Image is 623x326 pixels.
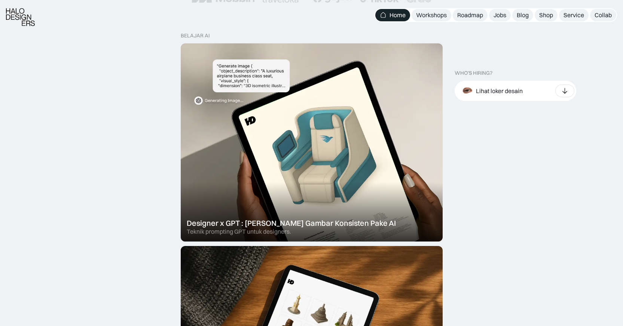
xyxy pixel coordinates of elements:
[517,11,529,19] div: Blog
[181,33,210,39] div: belajar ai
[455,70,492,76] div: WHO’S HIRING?
[590,9,616,21] a: Collab
[412,9,451,21] a: Workshops
[559,9,589,21] a: Service
[564,11,584,19] div: Service
[416,11,447,19] div: Workshops
[595,11,612,19] div: Collab
[181,43,443,242] a: Designer x GPT : [PERSON_NAME] Gambar Konsisten Pake AITeknik prompting GPT untuk designers.
[539,11,553,19] div: Shop
[390,11,406,19] div: Home
[489,9,511,21] a: Jobs
[512,9,533,21] a: Blog
[476,87,523,95] div: Lihat loker desain
[375,9,410,21] a: Home
[494,11,506,19] div: Jobs
[457,11,483,19] div: Roadmap
[453,9,488,21] a: Roadmap
[535,9,558,21] a: Shop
